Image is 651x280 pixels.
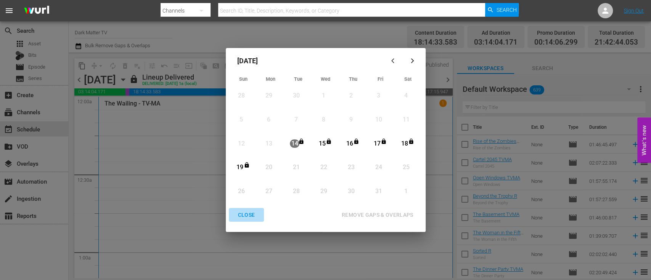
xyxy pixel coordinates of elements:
div: 30 [346,187,356,196]
span: Thu [349,76,357,82]
div: 11 [401,115,411,124]
div: Month View [230,74,422,204]
div: 27 [264,187,273,196]
div: 9 [346,115,356,124]
span: Tue [294,76,302,82]
div: 5 [236,115,246,124]
span: menu [5,6,14,15]
div: 1 [319,91,328,100]
div: 7 [291,115,301,124]
div: 6 [264,115,273,124]
span: Fri [378,76,383,82]
img: ans4CAIJ8jUAAAAAAAAAAAAAAAAAAAAAAAAgQb4GAAAAAAAAAAAAAAAAAAAAAAAAJMjXAAAAAAAAAAAAAAAAAAAAAAAAgAT5G... [18,2,55,20]
div: 15 [317,139,327,148]
div: 22 [319,163,328,172]
div: 14 [290,139,299,148]
div: 28 [291,187,301,196]
div: CLOSE [232,210,261,220]
div: 29 [319,187,328,196]
div: 23 [346,163,356,172]
div: 13 [264,139,273,148]
span: Sat [404,76,411,82]
div: 8 [319,115,328,124]
span: Search [496,3,516,17]
div: 30 [291,91,301,100]
button: Open Feedback Widget [637,117,651,163]
div: 10 [374,115,383,124]
span: Wed [321,76,330,82]
div: 19 [235,163,245,172]
div: 28 [236,91,246,100]
div: 26 [236,187,246,196]
div: 17 [372,139,382,148]
div: 3 [374,91,383,100]
div: 21 [291,163,301,172]
div: 24 [374,163,383,172]
div: 25 [401,163,411,172]
div: 29 [264,91,273,100]
div: 1 [401,187,411,196]
div: 16 [345,139,354,148]
div: 4 [401,91,411,100]
div: 12 [236,139,246,148]
span: Sun [239,76,248,82]
div: [DATE] [230,52,385,70]
div: 31 [374,187,383,196]
div: 18 [400,139,409,148]
div: 20 [264,163,273,172]
button: CLOSE [229,208,264,222]
a: Sign Out [624,8,644,14]
span: Mon [266,76,275,82]
div: 2 [346,91,356,100]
